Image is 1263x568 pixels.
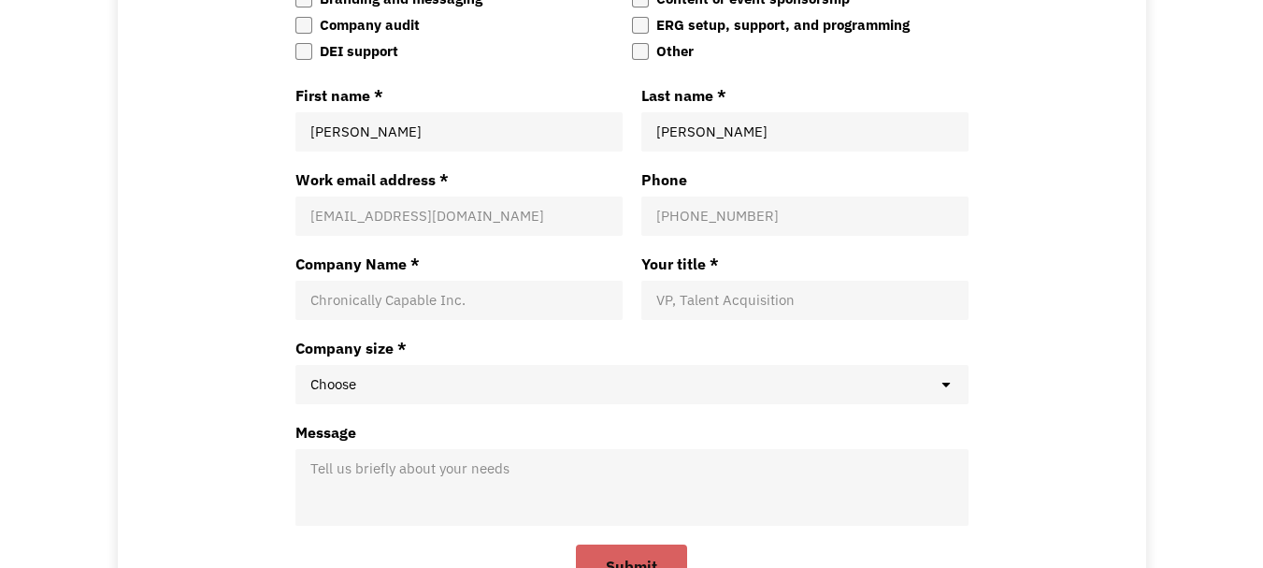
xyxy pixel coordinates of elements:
div: Other [656,40,694,63]
label: Your title * [641,255,969,273]
label: Message [295,423,969,442]
input: Work email address * [310,207,608,226]
select: Company size * [295,365,969,404]
div: Company audit [320,14,420,36]
div: Company size * [295,339,969,357]
input: Last name * [656,123,954,141]
input: First name * [310,123,608,141]
div: ERG setup, support, and programming [656,14,910,36]
label: Work email address * [295,170,623,189]
div: DEI support [320,40,398,64]
input: Your title * [656,291,954,310]
label: Company Name * [295,255,623,273]
label: Phone [641,170,969,189]
input: Company Name * [310,291,608,310]
label: Last name * [641,86,969,105]
input: +1-999-999-9999 [656,207,954,226]
label: First name * [295,86,623,105]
